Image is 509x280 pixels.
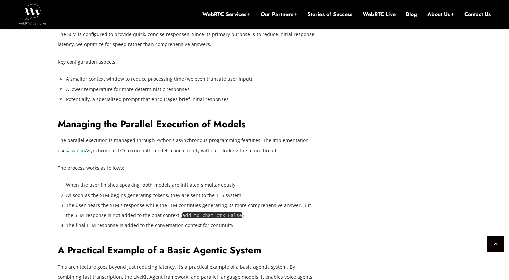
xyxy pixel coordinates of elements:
[66,180,317,190] li: When the user finishes speaking, both models are initiated simultaneously
[58,163,317,173] p: The process works as follows:
[66,84,317,94] li: A lower temperature for more deterministic responses
[406,11,417,18] a: Blog
[261,11,297,18] a: Our Partners
[202,11,250,18] a: WebRTC Services
[68,147,85,154] a: asyncio
[66,190,317,200] li: As soon as the SLM begins generating tokens, they are sent to the TTS system
[58,118,317,130] h2: Managing the Parallel Execution of Models
[66,94,317,104] li: Potentially, a specialized prompt that encourages brief initial responses
[66,220,317,231] li: The final LLM response is added to the conversation context for continuity
[58,29,317,49] p: The SLM is configured to provide quick, concise responses. Since its primary purpose is to reduce...
[18,4,47,24] img: WebRTC.ventures
[363,11,396,18] a: WebRTC Live
[66,200,317,220] li: The user hears the SLM’s response while the LLM continues generating its more comprehensive answe...
[58,57,317,67] p: Key configuration aspects:
[58,245,317,256] h2: A Practical Example of a Basic Agentic System
[464,11,491,18] a: Contact Us
[58,135,317,155] p: The parallel execution is managed through Python’s asynchronous programming features. The impleme...
[66,74,317,84] li: A smaller context window to reduce processing time (we even truncate user input)
[427,11,454,18] a: About Us
[307,11,352,18] a: Stories of Success
[182,212,243,219] code: add_to_chat_ctx=False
